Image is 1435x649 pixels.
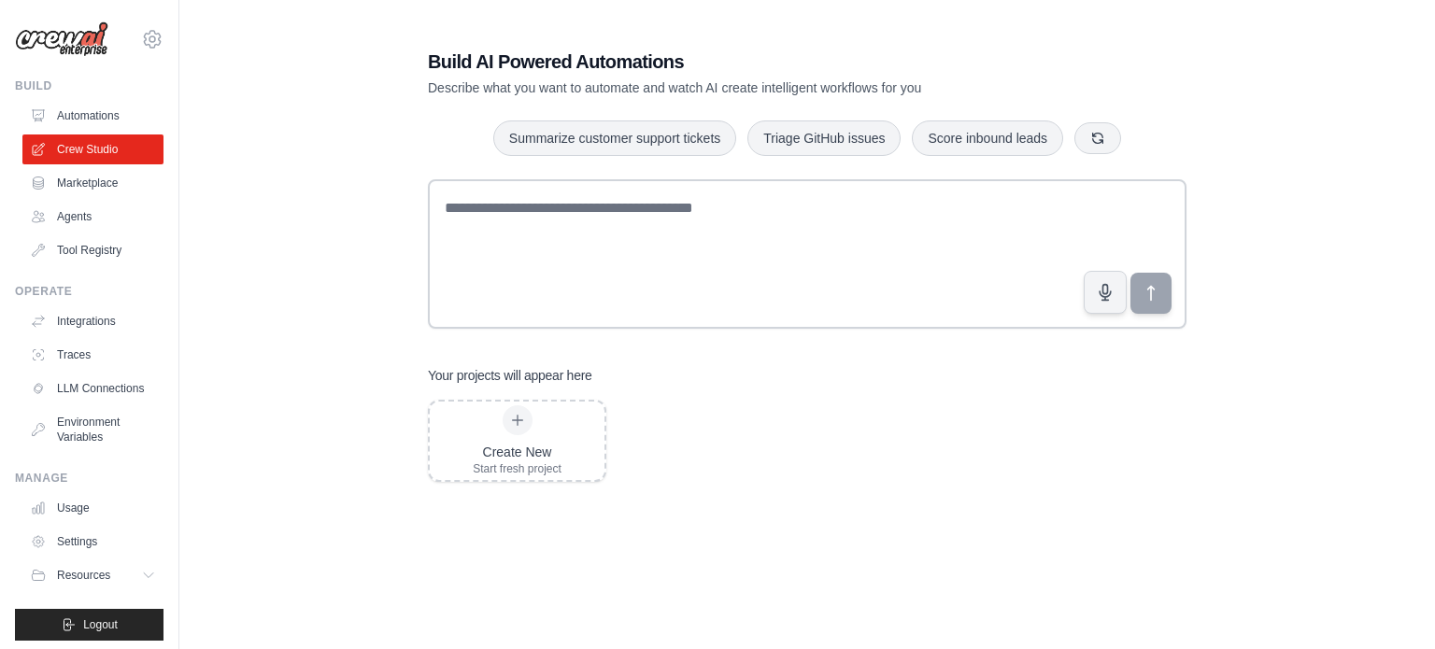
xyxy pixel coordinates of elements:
span: Resources [57,568,110,583]
h1: Build AI Powered Automations [428,49,1056,75]
div: Operate [15,284,163,299]
div: Build [15,78,163,93]
div: Start fresh project [473,461,561,476]
a: Marketplace [22,168,163,198]
button: Logout [15,609,163,641]
h3: Your projects will appear here [428,366,592,385]
a: Automations [22,101,163,131]
a: Traces [22,340,163,370]
a: Settings [22,527,163,557]
span: Logout [83,617,118,632]
a: Tool Registry [22,235,163,265]
a: Agents [22,202,163,232]
p: Describe what you want to automate and watch AI create intelligent workflows for you [428,78,1056,97]
div: Manage [15,471,163,486]
button: Triage GitHub issues [747,120,901,156]
button: Get new suggestions [1074,122,1121,154]
a: Integrations [22,306,163,336]
a: Usage [22,493,163,523]
button: Score inbound leads [912,120,1063,156]
a: LLM Connections [22,374,163,403]
a: Crew Studio [22,134,163,164]
button: Resources [22,560,163,590]
button: Summarize customer support tickets [493,120,736,156]
button: Click to speak your automation idea [1084,271,1127,314]
img: Logo [15,21,108,57]
a: Environment Variables [22,407,163,452]
div: Create New [473,443,561,461]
